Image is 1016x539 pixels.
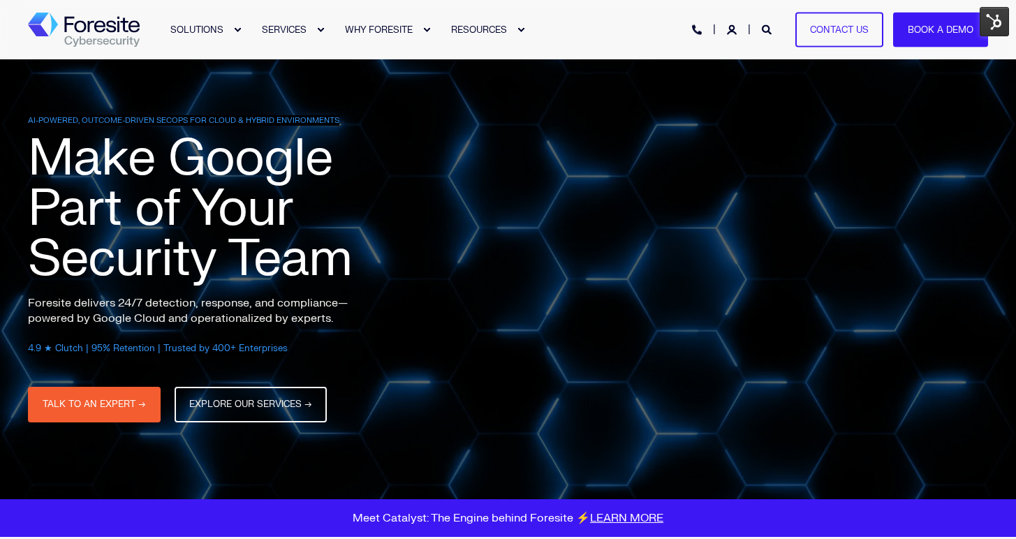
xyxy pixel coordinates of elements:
span: Make Google Part of Your Security Team [28,126,352,291]
a: Contact Us [795,12,883,47]
p: Foresite delivers 24/7 detection, response, and compliance—powered by Google Cloud and operationa... [28,295,377,326]
div: Expand RESOURCES [517,26,525,34]
span: RESOURCES [451,24,507,35]
a: Open Search [762,23,774,35]
img: Foresite logo, a hexagon shape of blues with a directional arrow to the right hand side, and the ... [28,13,140,47]
a: LEARN MORE [590,511,663,525]
a: Book a Demo [893,12,988,47]
a: Login [727,23,739,35]
a: Back to Home [28,13,140,47]
div: Expand WHY FORESITE [422,26,431,34]
span: Meet Catalyst: The Engine behind Foresite ⚡️ [353,511,663,525]
div: Expand SOLUTIONS [233,26,242,34]
span: WHY FORESITE [345,24,413,35]
span: AI-POWERED, OUTCOME-DRIVEN SECOPS FOR CLOUD & HYBRID ENVIRONMENTS [28,115,339,126]
span: 4.9 ★ Clutch | 95% Retention | Trusted by 400+ Enterprises [28,343,288,354]
a: TALK TO AN EXPERT → [28,387,161,422]
iframe: LiveChat chat widget [957,480,1016,539]
a: EXPLORE OUR SERVICES → [175,387,327,422]
img: HubSpot Tools Menu Toggle [980,7,1009,36]
div: Expand SERVICES [316,26,325,34]
span: SOLUTIONS [170,24,223,35]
